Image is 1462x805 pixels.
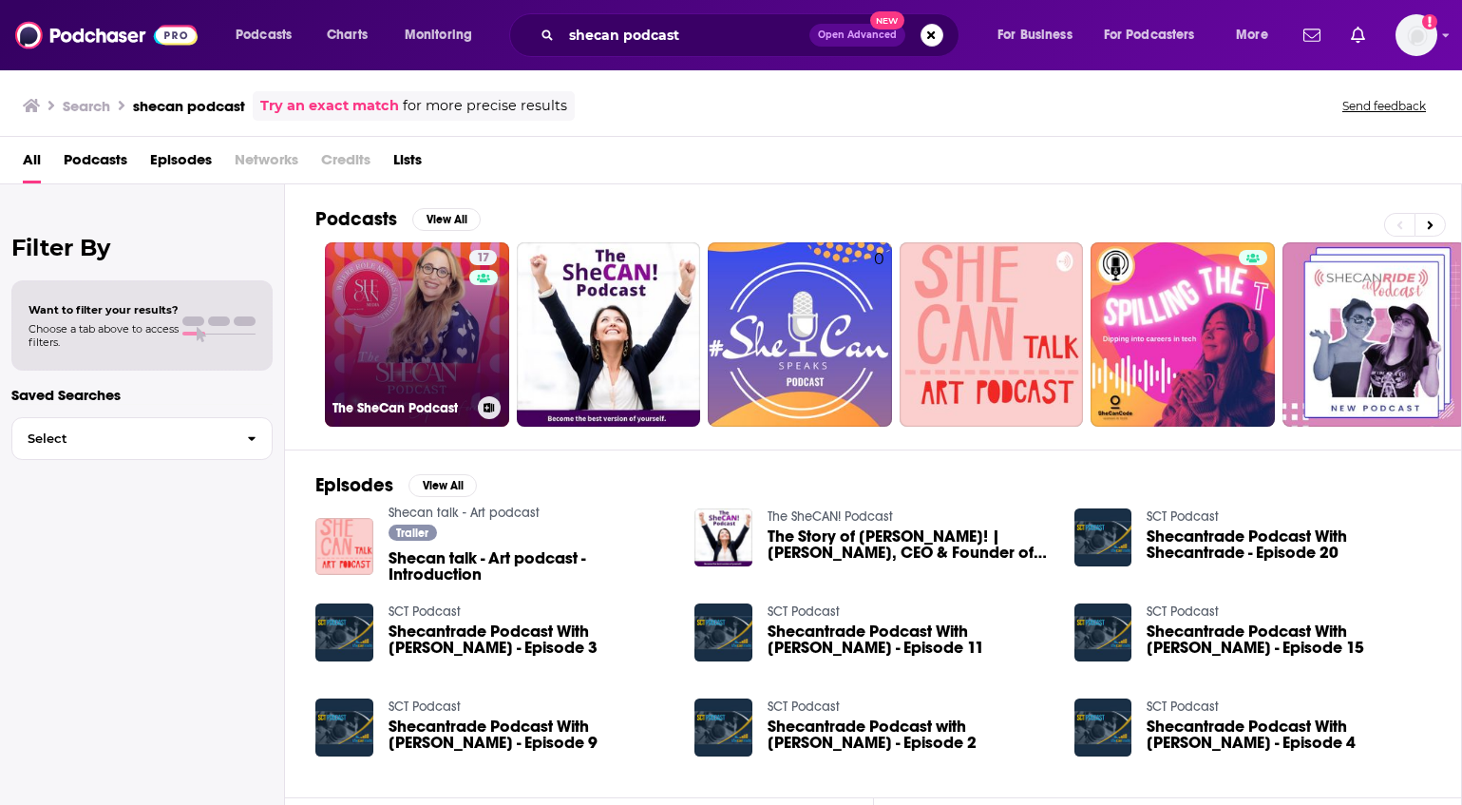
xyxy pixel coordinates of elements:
a: 0 [708,242,892,427]
a: Show notifications dropdown [1343,19,1373,51]
a: 17The SheCan Podcast [325,242,509,427]
a: SCT Podcast [768,699,840,715]
span: The Story of [PERSON_NAME]! | [PERSON_NAME], CEO & Founder of SheCAN! [768,528,1052,561]
span: Credits [321,144,370,183]
a: Shecantrade Podcast With Sarah Potter - Episode 15 [1147,623,1431,656]
button: View All [408,474,477,497]
span: Shecantrade Podcast With [PERSON_NAME] - Episode 15 [1147,623,1431,656]
img: Shecantrade Podcast With Sarah Potter - Episode 4 [1074,699,1132,757]
span: More [1236,22,1268,48]
img: The Story of SheCAN! | Peggy Sullivan, CEO & Founder of SheCAN! [694,508,752,566]
img: User Profile [1396,14,1437,56]
img: Shecantrade Podcast With Sarah Potter - Episode 3 [315,604,373,661]
h3: Search [63,97,110,115]
a: Shecan talk - Art podcast - Introduction [389,550,673,583]
span: Shecantrade Podcast With [PERSON_NAME] - Episode 4 [1147,719,1431,751]
button: Open AdvancedNew [809,24,905,47]
h2: Podcasts [315,207,397,231]
a: Shecan talk - Art podcast [389,505,540,521]
span: Trailer [396,527,428,539]
a: Shecantrade Podcast with Sarah Potter - Episode 2 [768,719,1052,751]
a: Lists [393,144,422,183]
a: The Story of SheCAN! | Peggy Sullivan, CEO & Founder of SheCAN! [768,528,1052,561]
img: Shecantrade Podcast with Sarah Potter - Episode 2 [694,699,752,757]
a: Podcasts [64,144,127,183]
button: open menu [1223,20,1292,50]
p: Saved Searches [11,386,273,404]
img: Shecantrade Podcast With Shecantrade - Episode 20 [1074,508,1132,566]
a: SCT Podcast [1147,508,1219,525]
a: Show notifications dropdown [1296,19,1328,51]
div: 0 [874,250,884,419]
a: SCT Podcast [768,604,840,620]
span: Want to filter your results? [28,303,179,316]
a: SCT Podcast [389,699,461,715]
span: Select [12,432,232,445]
a: Podchaser - Follow, Share and Rate Podcasts [15,17,198,53]
span: for more precise results [403,95,567,117]
h3: The SheCan Podcast [332,400,470,416]
span: Shecantrade Podcast With [PERSON_NAME] - Episode 9 [389,719,673,751]
a: SCT Podcast [389,604,461,620]
button: open menu [391,20,497,50]
img: Shecan talk - Art podcast - Introduction [315,518,373,576]
input: Search podcasts, credits, & more... [561,20,809,50]
img: Shecantrade Podcast With Sarah Potter - Episode 15 [1074,604,1132,661]
button: Show profile menu [1396,14,1437,56]
a: EpisodesView All [315,473,477,497]
button: open menu [222,20,316,50]
span: Logged in as jennarohl [1396,14,1437,56]
span: Shecantrade Podcast with [PERSON_NAME] - Episode 2 [768,719,1052,751]
span: Shecantrade Podcast With [PERSON_NAME] - Episode 3 [389,623,673,656]
h2: Filter By [11,234,273,261]
span: 17 [477,249,489,268]
button: Select [11,417,273,460]
span: Podcasts [236,22,292,48]
button: open menu [984,20,1096,50]
span: Choose a tab above to access filters. [28,322,179,349]
img: Shecantrade Podcast With Sarah Potter - Episode 11 [694,604,752,661]
button: View All [412,208,481,231]
span: Charts [327,22,368,48]
img: Shecantrade Podcast With Sarah Potter - Episode 9 [315,699,373,757]
h3: shecan podcast [133,97,245,115]
span: Open Advanced [818,30,897,40]
a: Charts [314,20,379,50]
a: SCT Podcast [1147,604,1219,620]
a: 17 [469,250,497,265]
a: Try an exact match [260,95,399,117]
span: Shecantrade Podcast With [PERSON_NAME] - Episode 11 [768,623,1052,656]
a: PodcastsView All [315,207,481,231]
span: For Business [997,22,1073,48]
span: Monitoring [405,22,472,48]
span: New [870,11,904,29]
a: Shecantrade Podcast With Shecantrade - Episode 20 [1147,528,1431,561]
a: Episodes [150,144,212,183]
button: open menu [1092,20,1223,50]
h2: Episodes [315,473,393,497]
a: Shecantrade Podcast With Sarah Potter - Episode 9 [389,719,673,751]
span: For Podcasters [1104,22,1195,48]
a: All [23,144,41,183]
a: Shecantrade Podcast With Sarah Potter - Episode 3 [389,623,673,656]
a: SCT Podcast [1147,699,1219,715]
button: Send feedback [1337,98,1432,114]
a: Shecantrade Podcast With Sarah Potter - Episode 4 [1147,719,1431,751]
span: Networks [235,144,298,183]
a: The SheCAN! Podcast [768,508,893,525]
div: Search podcasts, credits, & more... [527,13,978,57]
